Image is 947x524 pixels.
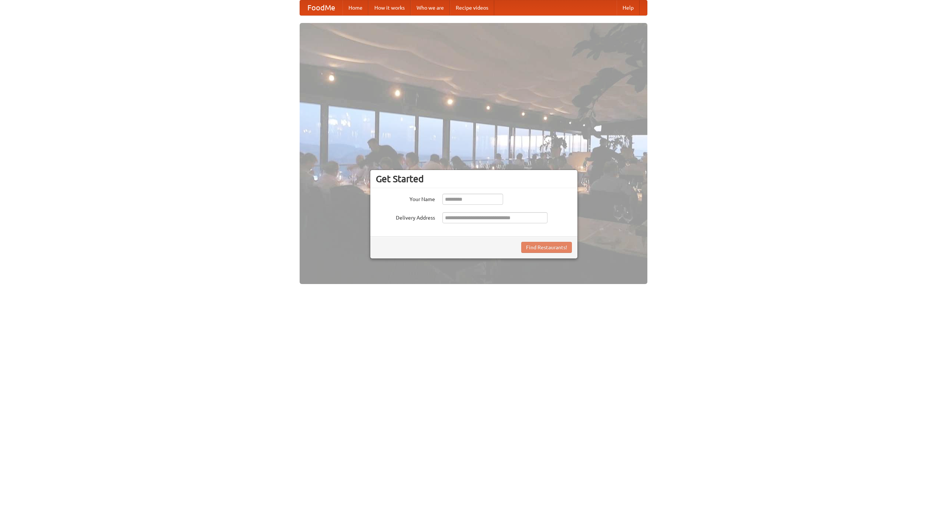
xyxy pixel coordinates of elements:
a: Home [343,0,368,15]
label: Your Name [376,194,435,203]
label: Delivery Address [376,212,435,221]
a: Help [617,0,640,15]
a: FoodMe [300,0,343,15]
button: Find Restaurants! [521,242,572,253]
a: Recipe videos [450,0,494,15]
a: How it works [368,0,411,15]
a: Who we are [411,0,450,15]
h3: Get Started [376,173,572,184]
